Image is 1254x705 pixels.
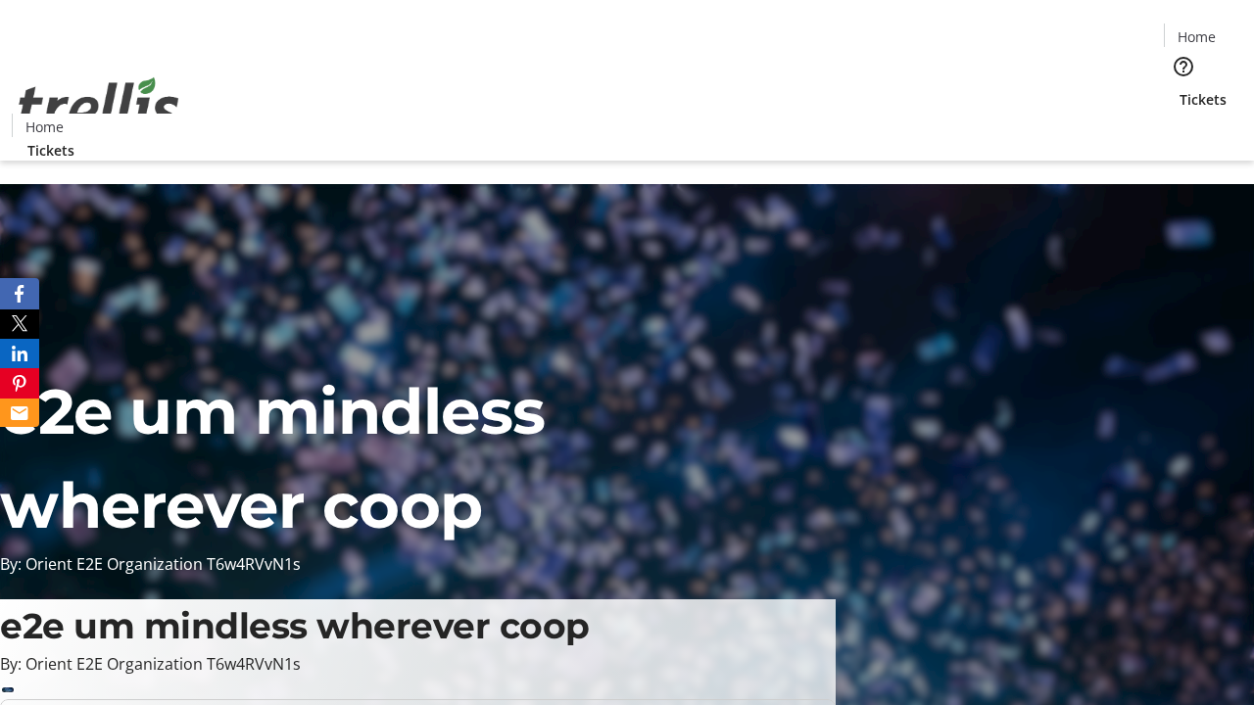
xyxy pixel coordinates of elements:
button: Cart [1164,110,1203,149]
span: Home [25,117,64,137]
span: Tickets [27,140,74,161]
button: Help [1164,47,1203,86]
a: Home [13,117,75,137]
a: Tickets [12,140,90,161]
img: Orient E2E Organization T6w4RVvN1s's Logo [12,56,186,154]
a: Tickets [1164,89,1242,110]
span: Home [1178,26,1216,47]
span: Tickets [1180,89,1227,110]
a: Home [1165,26,1228,47]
